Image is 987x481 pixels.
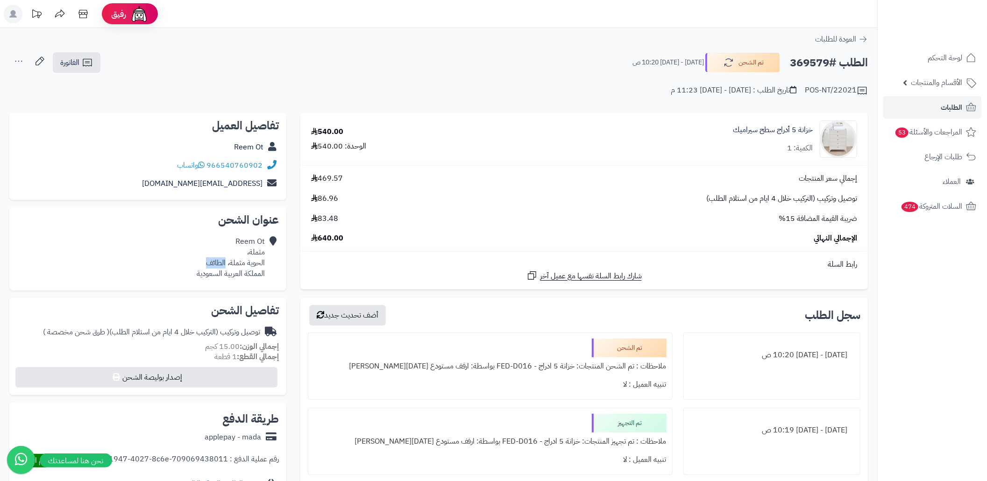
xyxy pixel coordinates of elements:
[197,236,265,279] div: Reem Ot مثملة، الحوية مثملة، الطائف المملكة العربية السعودية
[943,175,961,188] span: العملاء
[222,413,279,424] h2: طريقة الدفع
[815,34,868,45] a: العودة للطلبات
[883,170,981,193] a: العملاء
[234,141,263,153] a: Reem Ot
[526,270,642,282] a: شارك رابط السلة نفسها مع عميل آخر
[205,432,261,443] div: applepay - mada
[779,213,857,224] span: ضريبة القيمة المضافة 15%
[733,125,813,135] a: خزانة 5 أدراج سطح سيراميك
[15,367,277,388] button: إصدار بوليصة الشحن
[53,52,100,73] a: الفاتورة
[314,357,667,375] div: ملاحظات : تم الشحن المنتجات: خزانة 5 ادراج - FED-D016 بواسطة: ارفف مستودع [DATE][PERSON_NAME]
[895,127,909,138] span: 53
[311,233,343,244] span: 640.00
[820,120,857,158] img: 1741718484-1-90x90.jpg
[883,195,981,218] a: السلات المتروكة474
[705,53,780,72] button: تم الشحن
[311,193,338,204] span: 86.96
[314,375,667,394] div: تنبيه العميل : لا
[314,432,667,451] div: ملاحظات : تم تجهيز المنتجات: خزانة 5 ادراج - FED-D016 بواسطة: ارفف مستودع [DATE][PERSON_NAME]
[73,454,279,467] div: رقم عملية الدفع : fe2854ca-1947-4027-8c6e-709069438011
[311,173,343,184] span: 469.57
[911,76,962,89] span: الأقسام والمنتجات
[883,96,981,119] a: الطلبات
[177,160,205,171] a: واتساب
[592,414,667,432] div: تم التجهيز
[540,271,642,282] span: شارك رابط السلة نفسها مع عميل آخر
[304,259,864,270] div: رابط السلة
[237,351,279,362] strong: إجمالي القطع:
[815,34,856,45] span: العودة للطلبات
[928,51,962,64] span: لوحة التحكم
[923,25,978,45] img: logo-2.png
[671,85,796,96] div: تاريخ الطلب : [DATE] - [DATE] 11:23 م
[883,121,981,143] a: المراجعات والأسئلة53
[43,327,260,338] div: توصيل وتركيب (التركيب خلال 4 ايام من استلام الطلب)
[314,451,667,469] div: تنبيه العميل : لا
[240,341,279,352] strong: إجمالي الوزن:
[309,305,386,325] button: أضف تحديث جديد
[689,421,854,439] div: [DATE] - [DATE] 10:19 ص
[311,127,343,137] div: 540.00
[205,341,279,352] small: 15.00 كجم
[25,5,48,26] a: تحديثات المنصة
[883,47,981,69] a: لوحة التحكم
[60,57,79,68] span: الفاتورة
[17,120,279,131] h2: تفاصيل العميل
[111,8,126,20] span: رفيق
[142,178,263,189] a: [EMAIL_ADDRESS][DOMAIN_NAME]
[130,5,149,23] img: ai-face.png
[43,326,109,338] span: ( طرق شحن مخصصة )
[17,214,279,226] h2: عنوان الشحن
[895,126,962,139] span: المراجعات والأسئلة
[689,346,854,364] div: [DATE] - [DATE] 10:20 ص
[805,85,868,96] div: POS-NT/22021
[17,305,279,316] h2: تفاصيل الشحن
[787,143,813,154] div: الكمية: 1
[924,150,962,163] span: طلبات الإرجاع
[311,213,338,224] span: 83.48
[592,339,667,357] div: تم الشحن
[901,200,962,213] span: السلات المتروكة
[902,202,918,212] span: 474
[311,141,366,152] div: الوحدة: 540.00
[883,146,981,168] a: طلبات الإرجاع
[790,53,868,72] h2: الطلب #369579
[814,233,857,244] span: الإجمالي النهائي
[941,101,962,114] span: الطلبات
[706,193,857,204] span: توصيل وتركيب (التركيب خلال 4 ايام من استلام الطلب)
[805,310,860,321] h3: سجل الطلب
[632,58,704,67] small: [DATE] - [DATE] 10:20 ص
[799,173,857,184] span: إجمالي سعر المنتجات
[206,160,263,171] a: 966540760902
[214,351,279,362] small: 1 قطعة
